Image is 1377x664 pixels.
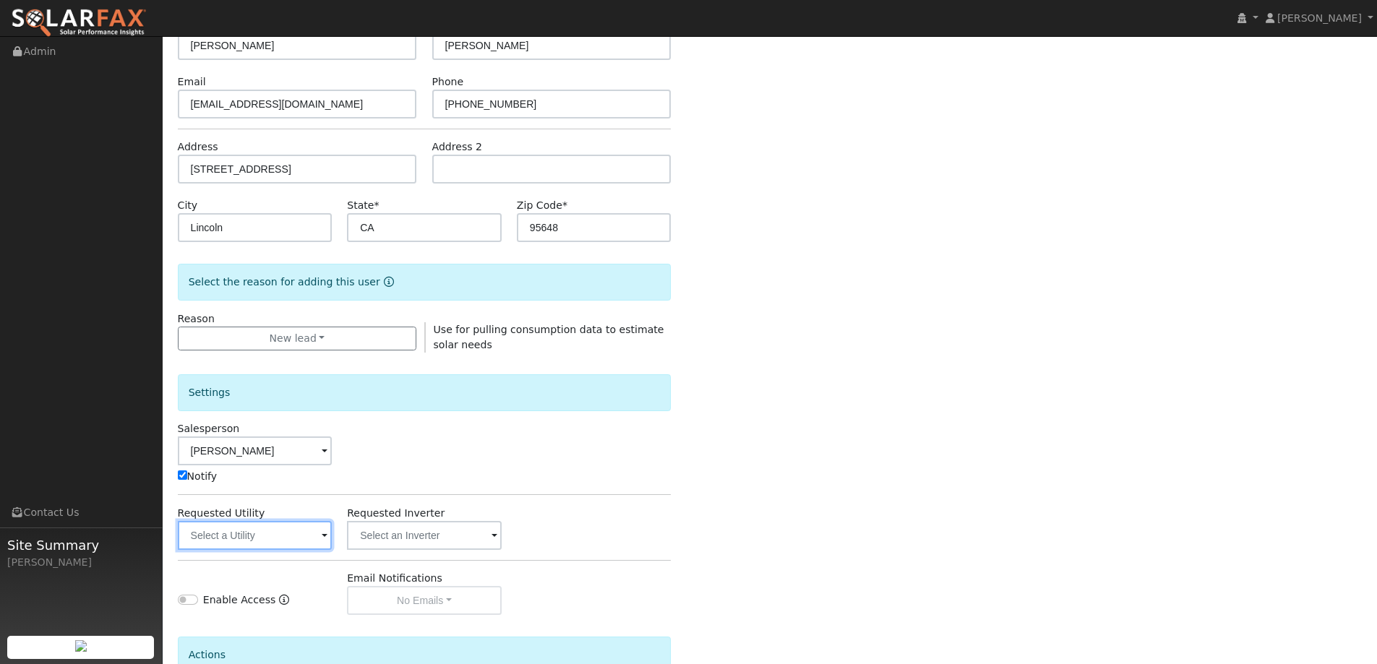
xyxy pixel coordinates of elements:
label: City [178,198,198,213]
label: Email [178,74,206,90]
span: Required [374,199,379,211]
label: Zip Code [517,198,567,213]
span: [PERSON_NAME] [1277,12,1362,24]
input: Select an Inverter [347,521,502,550]
label: Email Notifications [347,571,442,586]
input: Select a User [178,436,333,465]
input: Select a Utility [178,521,333,550]
label: Phone [432,74,464,90]
label: Salesperson [178,421,240,436]
div: Settings [178,374,672,411]
button: New lead [178,327,417,351]
span: Use for pulling consumption data to estimate solar needs [434,324,664,350]
label: Notify [178,469,218,484]
label: Requested Utility [178,506,265,521]
div: Select the reason for adding this user [178,264,672,301]
img: SolarFax [11,8,147,38]
label: State [347,198,379,213]
label: Reason [178,311,215,327]
span: Required [562,199,567,211]
div: [PERSON_NAME] [7,555,155,570]
img: retrieve [75,640,87,652]
label: Requested Inverter [347,506,445,521]
a: Reason for new user [380,276,394,288]
input: Notify [178,470,187,480]
label: Address [178,139,218,155]
span: Site Summary [7,535,155,555]
label: Address 2 [432,139,483,155]
label: Enable Access [203,592,276,608]
a: Enable Access [279,592,289,615]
